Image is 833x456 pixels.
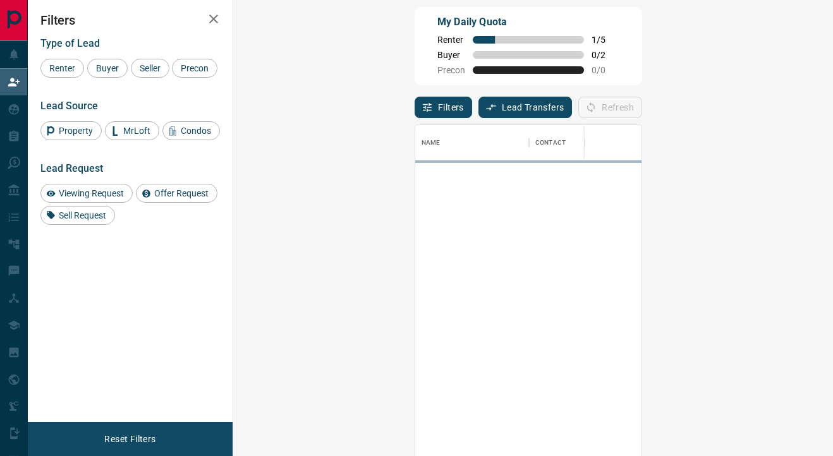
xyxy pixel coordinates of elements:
[87,59,128,78] div: Buyer
[150,188,213,198] span: Offer Request
[40,121,102,140] div: Property
[135,63,165,73] span: Seller
[136,184,217,203] div: Offer Request
[176,63,213,73] span: Precon
[40,13,220,28] h2: Filters
[437,15,619,30] p: My Daily Quota
[40,59,84,78] div: Renter
[415,97,472,118] button: Filters
[96,428,164,450] button: Reset Filters
[92,63,123,73] span: Buyer
[54,210,111,220] span: Sell Request
[131,59,169,78] div: Seller
[119,126,155,136] span: MrLoft
[415,125,529,160] div: Name
[54,188,128,198] span: Viewing Request
[40,37,100,49] span: Type of Lead
[529,125,630,160] div: Contact
[54,126,97,136] span: Property
[592,65,619,75] span: 0 / 0
[162,121,220,140] div: Condos
[105,121,159,140] div: MrLoft
[40,100,98,112] span: Lead Source
[422,125,441,160] div: Name
[592,50,619,60] span: 0 / 2
[437,50,465,60] span: Buyer
[45,63,80,73] span: Renter
[176,126,216,136] span: Condos
[592,35,619,45] span: 1 / 5
[172,59,217,78] div: Precon
[535,125,566,160] div: Contact
[40,184,133,203] div: Viewing Request
[437,35,465,45] span: Renter
[478,97,573,118] button: Lead Transfers
[437,65,465,75] span: Precon
[40,162,103,174] span: Lead Request
[40,206,115,225] div: Sell Request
